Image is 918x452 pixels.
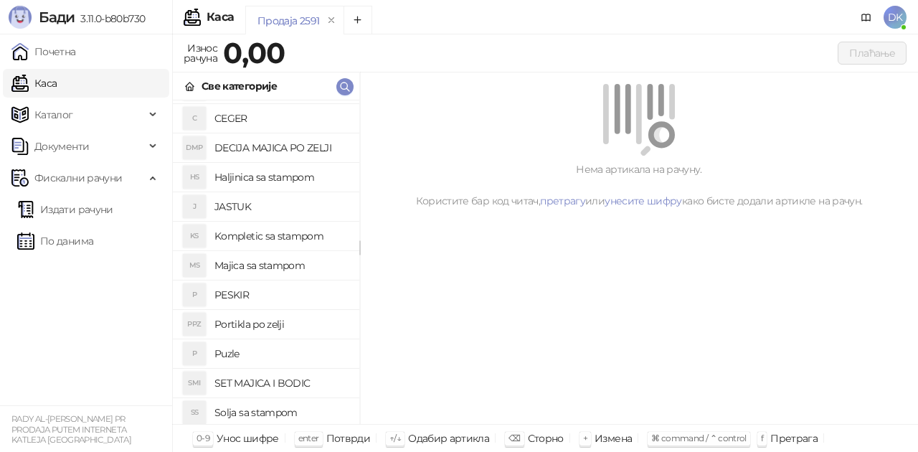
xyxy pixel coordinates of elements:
div: HS [183,166,206,189]
div: Износ рачуна [181,39,220,67]
div: KS [183,225,206,248]
small: RADY AL-[PERSON_NAME] PR PRODAJA PUTEM INTERNETA KATLEJA [GEOGRAPHIC_DATA] [11,414,131,445]
span: DK [884,6,907,29]
h4: JASTUK [214,195,348,218]
h4: Puzle [214,342,348,365]
div: Нема артикала на рачуну. Користите бар код читач, или како бисте додали артикле на рачун. [377,161,901,209]
h4: CEGER [214,107,348,130]
div: Све категорије [202,78,277,94]
div: Потврди [326,429,371,448]
h4: Haljinica sa stampom [214,166,348,189]
div: P [183,342,206,365]
img: Logo [9,6,32,29]
div: Каса [207,11,234,23]
div: SMI [183,372,206,395]
span: Фискални рачуни [34,164,122,192]
span: Каталог [34,100,73,129]
a: Издати рачуни [17,195,113,224]
strong: 0,00 [223,35,285,70]
div: PPZ [183,313,206,336]
h4: SET MAJICA I BODIC [214,372,348,395]
span: Документи [34,132,89,161]
button: Плаћање [838,42,907,65]
a: Документација [855,6,878,29]
span: 0-9 [197,433,209,443]
span: ⌫ [508,433,520,443]
div: Претрага [770,429,818,448]
span: 3.11.0-b80b730 [75,12,145,25]
div: C [183,107,206,130]
h4: PESKIR [214,283,348,306]
h4: Portikla po zelji [214,313,348,336]
a: претрагу [540,194,585,207]
a: унесите шифру [605,194,682,207]
a: Почетна [11,37,76,66]
h4: DECIJA MAJICA PO ZELJI [214,136,348,159]
button: remove [322,14,341,27]
button: Add tab [344,6,372,34]
h4: Kompletic sa stampom [214,225,348,248]
h4: Majica sa stampom [214,254,348,277]
span: f [761,433,763,443]
div: SS [183,401,206,424]
a: Каса [11,69,57,98]
span: + [583,433,587,443]
span: ⌘ command / ⌃ control [651,433,747,443]
div: Продаја 2591 [257,13,319,29]
div: grid [173,100,359,424]
div: MS [183,254,206,277]
div: J [183,195,206,218]
a: По данима [17,227,93,255]
h4: Solja sa stampom [214,401,348,424]
span: enter [298,433,319,443]
div: Сторно [528,429,564,448]
div: Одабир артикла [408,429,489,448]
div: P [183,283,206,306]
span: Бади [39,9,75,26]
div: Измена [595,429,632,448]
div: DMP [183,136,206,159]
div: Унос шифре [217,429,279,448]
span: ↑/↓ [389,433,401,443]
